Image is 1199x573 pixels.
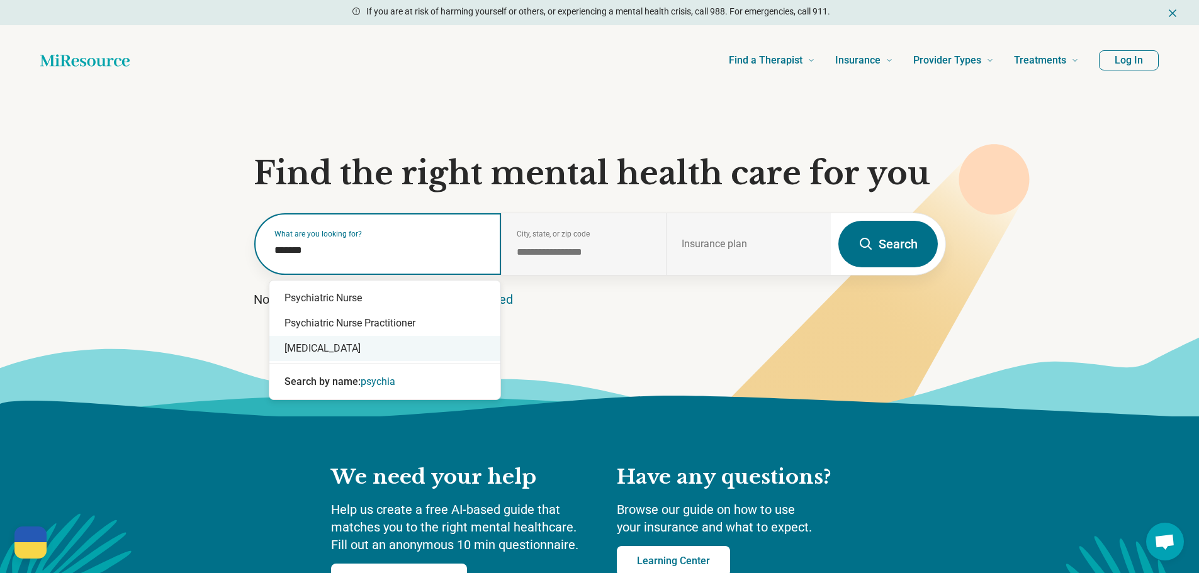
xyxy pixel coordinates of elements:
p: Browse our guide on how to use your insurance and what to expect. [617,501,869,536]
p: If you are at risk of harming yourself or others, or experiencing a mental health crisis, call 98... [366,5,830,18]
button: Search [838,221,938,267]
span: Search by name: [284,376,361,387]
p: Not sure what you’re looking for? [254,291,946,308]
h2: We need your help [331,464,592,491]
button: Log In [1099,50,1159,70]
div: [MEDICAL_DATA] [269,336,500,361]
label: What are you looking for? [274,230,487,238]
h1: Find the right mental health care for you [254,155,946,192]
span: Insurance [835,52,881,69]
a: Open chat [1146,523,1184,560]
h2: Have any questions? [617,464,869,491]
span: Treatments [1014,52,1066,69]
span: psychia [361,376,395,387]
div: Psychiatric Nurse Practitioner [269,311,500,336]
div: Psychiatric Nurse [269,286,500,311]
button: Dismiss [1166,5,1179,20]
div: Suggestions [269,281,500,399]
p: Help us create a free AI-based guide that matches you to the right mental healthcare. Fill out an... [331,501,592,554]
a: Home page [40,48,130,73]
span: Provider Types [913,52,981,69]
span: Find a Therapist [729,52,802,69]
